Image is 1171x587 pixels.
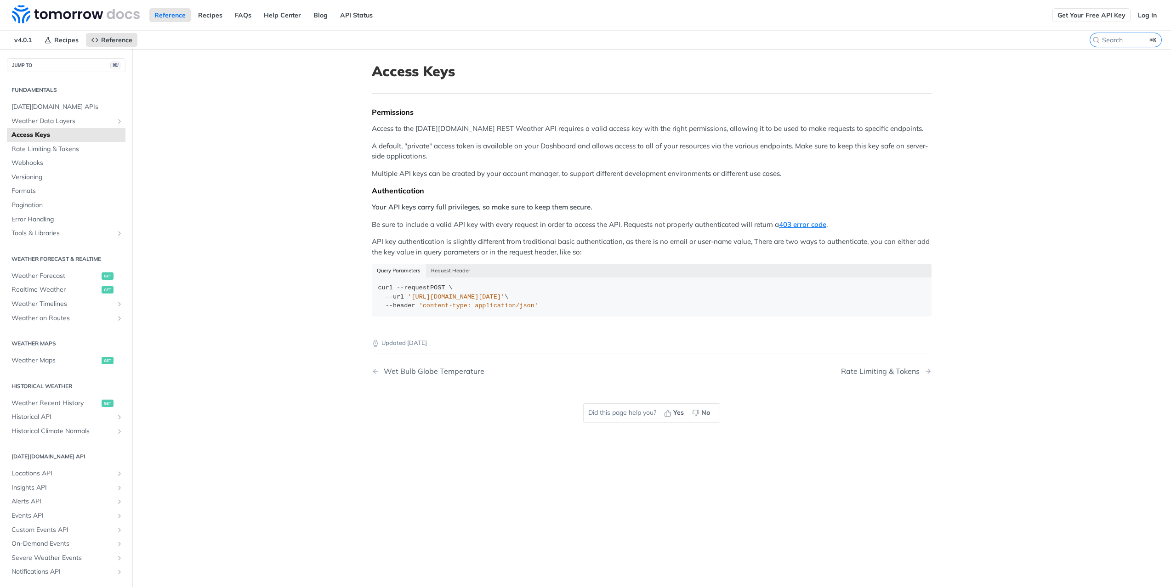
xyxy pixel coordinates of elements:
[1148,35,1159,45] kbd: ⌘K
[102,357,114,364] span: get
[86,33,137,47] a: Reference
[426,264,476,277] button: Request Header
[193,8,227,22] a: Recipes
[372,169,932,179] p: Multiple API keys can be created by your account manager, to support different development enviro...
[7,114,125,128] a: Weather Data LayersShow subpages for Weather Data Layers
[7,396,125,410] a: Weather Recent Historyget
[7,142,125,156] a: Rate Limiting & Tokens
[11,229,114,238] span: Tools & Libraries
[408,293,505,300] span: '[URL][DOMAIN_NAME][DATE]'
[116,315,123,322] button: Show subpages for Weather on Routes
[7,339,125,348] h2: Weather Maps
[7,382,125,390] h2: Historical Weather
[11,412,114,422] span: Historical API
[673,408,684,418] span: Yes
[11,215,123,224] span: Error Handling
[386,293,404,300] span: --url
[11,117,114,126] span: Weather Data Layers
[372,237,932,257] p: API key authentication is slightly different from traditional basic authentication, as there is n...
[11,469,114,478] span: Locations API
[7,410,125,424] a: Historical APIShow subpages for Historical API
[9,33,37,47] span: v4.0.1
[372,339,932,348] p: Updated [DATE]
[11,271,99,281] span: Weather Forecast
[372,141,932,162] p: A default, "private" access token is available on your Dashboard and allows access to all of your...
[116,118,123,125] button: Show subpages for Weather Data Layers
[149,8,191,22] a: Reference
[101,36,132,44] span: Reference
[116,540,123,547] button: Show subpages for On-Demand Events
[372,203,592,211] strong: Your API keys carry full privileges, so make sure to keep them secure.
[7,481,125,495] a: Insights APIShow subpages for Insights API
[102,272,114,280] span: get
[7,424,125,438] a: Historical Climate NormalsShow subpages for Historical Climate Normals
[11,399,99,408] span: Weather Recent History
[116,512,123,519] button: Show subpages for Events API
[11,130,123,140] span: Access Keys
[7,128,125,142] a: Access Keys
[11,427,114,436] span: Historical Climate Normals
[372,358,932,385] nav: Pagination Controls
[7,198,125,212] a: Pagination
[379,367,484,376] div: Wet Bulb Globe Temperature
[12,5,140,23] img: Tomorrow.io Weather API Docs
[7,213,125,226] a: Error Handling
[7,467,125,480] a: Locations APIShow subpages for Locations API
[7,86,125,94] h2: Fundamentals
[11,483,114,492] span: Insights API
[11,285,99,294] span: Realtime Weather
[110,62,120,69] span: ⌘/
[39,33,84,47] a: Recipes
[1133,8,1162,22] a: Log In
[335,8,378,22] a: API Status
[11,158,123,168] span: Webhooks
[7,523,125,537] a: Custom Events APIShow subpages for Custom Events API
[11,356,99,365] span: Weather Maps
[689,406,715,420] button: No
[378,284,393,291] span: curl
[779,220,826,229] a: 403 error code
[102,400,114,407] span: get
[372,124,932,134] p: Access to the [DATE][DOMAIN_NAME] REST Weather API requires a valid access key with the right per...
[116,230,123,237] button: Show subpages for Tools & Libraries
[583,403,720,423] div: Did this page help you?
[7,156,125,170] a: Webhooks
[7,311,125,325] a: Weather on RoutesShow subpages for Weather on Routes
[7,255,125,263] h2: Weather Forecast & realtime
[372,63,932,79] h1: Access Keys
[116,554,123,562] button: Show subpages for Severe Weather Events
[372,220,932,230] p: Be sure to include a valid API key with every request in order to access the API. Requests not pr...
[116,413,123,421] button: Show subpages for Historical API
[11,201,123,210] span: Pagination
[372,107,932,117] div: Permissions
[116,526,123,534] button: Show subpages for Custom Events API
[7,354,125,367] a: Weather Mapsget
[397,284,430,291] span: --request
[116,484,123,491] button: Show subpages for Insights API
[116,300,123,308] button: Show subpages for Weather Timelines
[11,497,114,506] span: Alerts API
[11,145,123,154] span: Rate Limiting & Tokens
[11,102,123,112] span: [DATE][DOMAIN_NAME] APIs
[7,565,125,579] a: Notifications APIShow subpages for Notifications API
[372,186,932,195] div: Authentication
[116,428,123,435] button: Show subpages for Historical Climate Normals
[116,498,123,505] button: Show subpages for Alerts API
[7,551,125,565] a: Severe Weather EventsShow subpages for Severe Weather Events
[7,452,125,461] h2: [DATE][DOMAIN_NAME] API
[11,511,114,520] span: Events API
[7,58,125,72] button: JUMP TO⌘/
[7,170,125,184] a: Versioning
[11,525,114,535] span: Custom Events API
[102,286,114,293] span: get
[661,406,689,420] button: Yes
[230,8,256,22] a: FAQs
[308,8,333,22] a: Blog
[386,302,415,309] span: --header
[7,509,125,523] a: Events APIShow subpages for Events API
[7,226,125,240] a: Tools & LibrariesShow subpages for Tools & Libraries
[841,367,932,376] a: Next Page: Rate Limiting & Tokens
[11,299,114,309] span: Weather Timelines
[11,539,114,548] span: On-Demand Events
